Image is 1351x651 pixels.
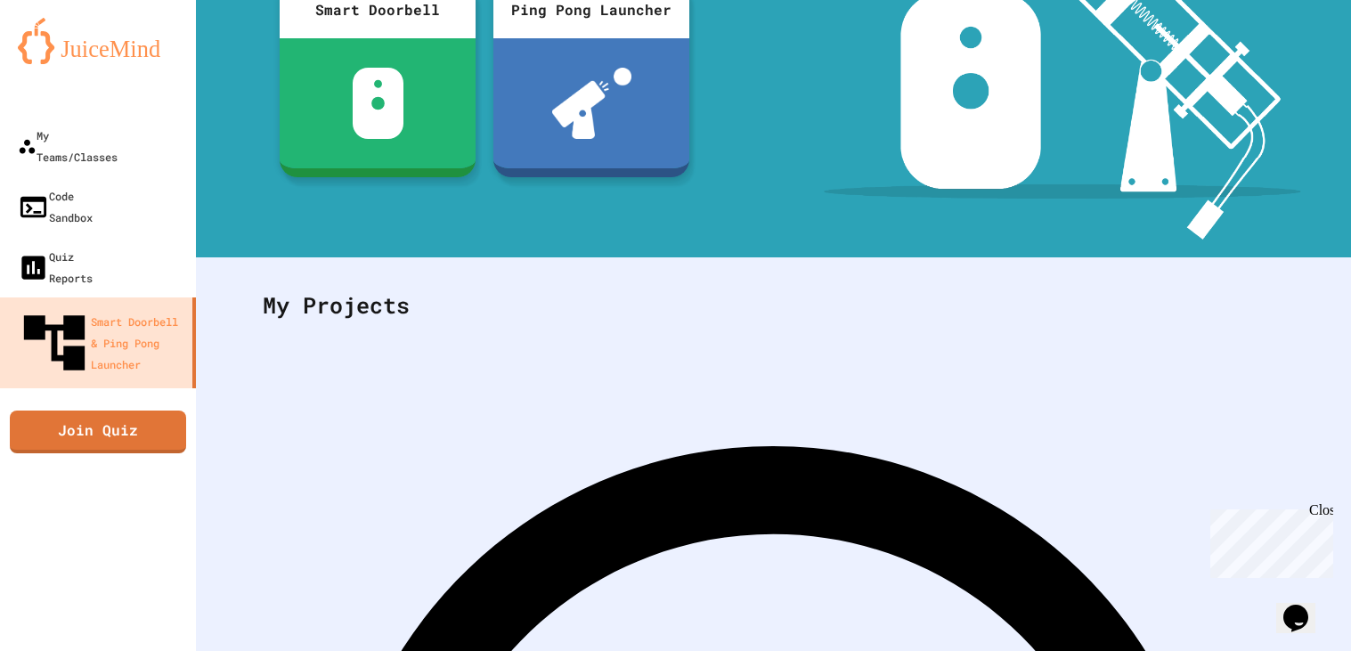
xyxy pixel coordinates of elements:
[552,68,631,139] img: ppl-with-ball.png
[18,185,93,228] div: Code Sandbox
[7,7,123,113] div: Chat with us now!Close
[353,68,403,139] img: sdb-white.svg
[1276,580,1333,633] iframe: chat widget
[245,271,1302,340] div: My Projects
[18,246,93,289] div: Quiz Reports
[10,411,186,453] a: Join Quiz
[18,125,118,167] div: My Teams/Classes
[1203,502,1333,578] iframe: chat widget
[18,306,185,379] div: Smart Doorbell & Ping Pong Launcher
[18,18,178,64] img: logo-orange.svg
